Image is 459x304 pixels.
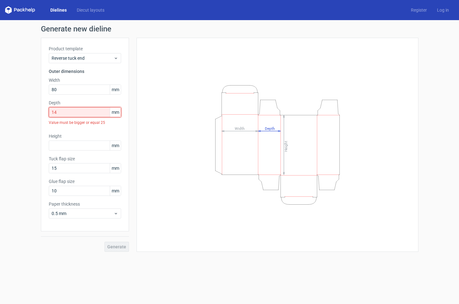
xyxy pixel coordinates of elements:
[110,141,121,150] span: mm
[72,7,109,13] a: Diecut layouts
[41,25,418,33] h1: Generate new dieline
[49,77,121,83] label: Width
[234,126,244,130] tspan: Width
[49,156,121,162] label: Tuck flap size
[432,7,454,13] a: Log in
[52,210,114,217] span: 0.5 mm
[49,68,121,75] h3: Outer dimensions
[49,117,121,128] div: Value must be bigger or equal 25
[110,163,121,173] span: mm
[49,133,121,139] label: Height
[265,126,275,130] tspan: Depth
[406,7,432,13] a: Register
[283,141,288,152] tspan: Height
[110,108,121,117] span: mm
[110,186,121,196] span: mm
[110,85,121,94] span: mm
[52,55,114,61] span: Reverse tuck end
[49,201,121,207] label: Paper thickness
[49,178,121,185] label: Glue flap size
[45,7,72,13] a: Dielines
[49,46,121,52] label: Product template
[49,100,121,106] label: Depth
